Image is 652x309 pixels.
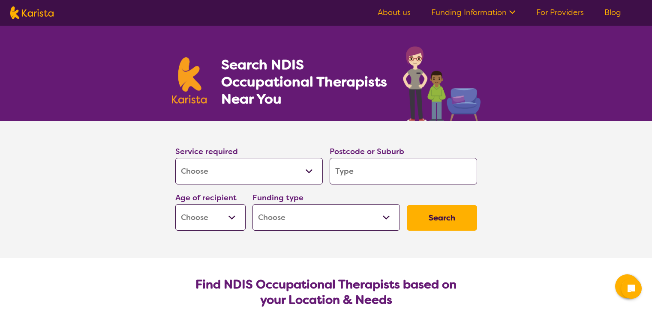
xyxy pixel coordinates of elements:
label: Postcode or Suburb [330,146,404,157]
h1: Search NDIS Occupational Therapists Near You [221,56,388,107]
button: Search [407,205,477,231]
button: Channel Menu [615,274,639,298]
img: Karista logo [10,6,54,19]
label: Service required [175,146,238,157]
a: Blog [604,7,621,18]
img: occupational-therapy [403,46,481,121]
label: Age of recipient [175,193,237,203]
a: Funding Information [431,7,516,18]
img: Karista logo [172,57,207,104]
input: Type [330,158,477,184]
a: About us [378,7,411,18]
h2: Find NDIS Occupational Therapists based on your Location & Needs [182,277,470,308]
label: Funding type [252,193,303,203]
a: For Providers [536,7,584,18]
